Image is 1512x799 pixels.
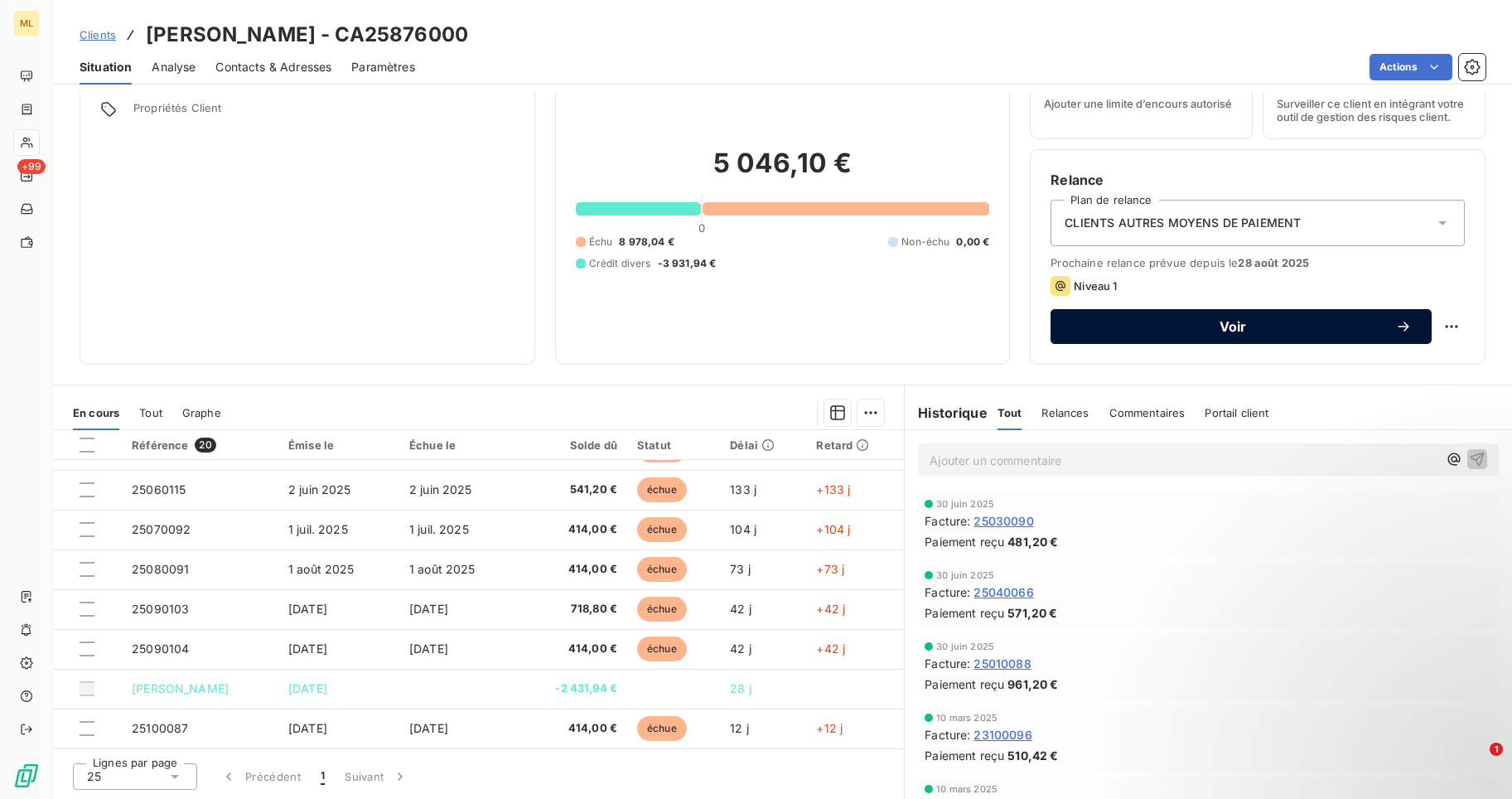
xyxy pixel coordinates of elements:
[311,759,335,794] button: 1
[925,655,970,672] span: Facture :
[973,655,1031,672] span: 25010088
[288,681,327,695] span: [DATE]
[80,27,116,43] a: Clients
[936,499,994,509] span: 30 juin 2025
[816,602,845,616] span: +42 j
[730,642,751,656] span: 42 j
[132,438,268,453] div: Référence
[409,482,472,496] span: 2 juin 2025
[525,561,617,578] span: 414,00 €
[816,642,845,656] span: +42 j
[351,59,415,75] span: Paramètres
[973,726,1031,743] span: 23100096
[288,602,327,616] span: [DATE]
[816,562,844,576] span: +73 j
[1490,743,1503,756] span: 1
[1238,256,1309,269] span: 28 août 2025
[730,562,751,576] span: 73 j
[637,517,687,542] span: échue
[525,521,617,538] span: 414,00 €
[576,147,990,196] h2: 5 046,10 €
[1051,170,1465,190] h6: Relance
[1007,747,1058,764] span: 510,42 €
[730,522,756,536] span: 104 j
[288,522,348,536] span: 1 juil. 2025
[1181,638,1512,754] iframe: Intercom notifications message
[321,768,325,785] span: 1
[1074,279,1117,293] span: Niveau 1
[730,721,749,735] span: 12 j
[637,637,687,661] span: échue
[936,570,994,580] span: 30 juin 2025
[998,406,1022,419] span: Tout
[730,681,751,695] span: 28 j
[132,642,189,656] span: 25090104
[925,604,1004,622] span: Paiement reçu
[637,477,687,502] span: échue
[619,235,674,249] span: 8 978,04 €
[210,759,311,794] button: Précédent
[925,512,970,530] span: Facture :
[525,482,617,498] span: 541,20 €
[139,406,162,419] span: Tout
[816,482,850,496] span: +133 j
[589,256,651,271] span: Crédit divers
[215,59,331,75] span: Contacts & Adresses
[589,235,613,249] span: Échu
[905,403,988,423] h6: Historique
[80,28,116,41] span: Clients
[525,641,617,657] span: 414,00 €
[925,726,970,743] span: Facture :
[1051,309,1432,344] button: Voir
[816,438,894,452] div: Retard
[288,482,351,496] span: 2 juin 2025
[698,221,705,235] span: 0
[409,562,476,576] span: 1 août 2025
[335,759,418,794] button: Suivant
[132,602,189,616] span: 25090103
[936,642,994,651] span: 30 juin 2025
[637,597,687,622] span: échue
[1456,743,1495,782] iframe: Intercom live chat
[409,721,448,735] span: [DATE]
[1007,604,1057,622] span: 571,20 €
[409,602,448,616] span: [DATE]
[1277,97,1471,123] span: Surveiller ce client en intégrant votre outil de gestion des risques client.
[152,59,196,75] span: Analyse
[409,642,448,656] span: [DATE]
[973,584,1033,601] span: 25040066
[288,438,389,452] div: Émise le
[730,482,756,496] span: 133 j
[1070,320,1395,333] span: Voir
[1369,54,1452,80] button: Actions
[816,721,843,735] span: +12 j
[409,522,469,536] span: 1 juil. 2025
[1205,406,1268,419] span: Portail client
[925,676,1004,693] span: Paiement reçu
[80,59,132,75] span: Situation
[288,721,327,735] span: [DATE]
[525,680,617,697] span: -2 431,94 €
[925,747,1004,764] span: Paiement reçu
[132,562,189,576] span: 25080091
[1065,215,1301,231] span: CLIENTS AUTRES MOYENS DE PAIEMENT
[925,584,970,601] span: Facture :
[816,522,850,536] span: +104 j
[658,256,717,271] span: -3 931,94 €
[925,533,1004,550] span: Paiement reçu
[637,438,710,452] div: Statut
[637,716,687,741] span: échue
[730,438,796,452] div: Délai
[901,235,949,249] span: Non-échu
[146,20,468,50] h3: [PERSON_NAME] - CA25876000
[132,482,186,496] span: 25060115
[730,602,751,616] span: 42 j
[73,406,119,419] span: En cours
[1051,256,1465,269] span: Prochaine relance prévue depuis le
[936,784,998,794] span: 10 mars 2025
[195,438,215,453] span: 20
[132,721,188,735] span: 25100087
[288,562,355,576] span: 1 août 2025
[1041,406,1089,419] span: Relances
[1007,533,1058,550] span: 481,20 €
